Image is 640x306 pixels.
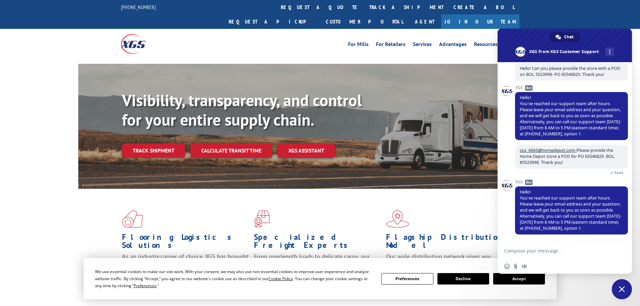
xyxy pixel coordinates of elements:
[520,189,621,231] span: Hello! You've reached our support team after hours. Please leave your email address and your ques...
[386,210,409,228] img: xgs-icon-flagship-distribution-model-red
[614,170,623,175] span: Read
[520,65,620,77] span: Hello! Can you please provide the store with a POD on BOL 5523998- PO 65546825. Thank you!
[520,147,614,165] span: Please provide the Home Depot store a POD for PO 65546825- BOL #5523998. Thank you!
[520,95,621,137] span: Hello! You've reached our support team after hours. Please leave your email address and your ques...
[386,253,510,268] span: Our agile distribution network gives you nationwide inventory management on demand.
[348,42,369,49] a: For Mills
[95,268,373,289] div: We use essential cookies to make our site work. With your consent, we may also use non-essential ...
[605,47,614,56] div: More channels
[408,14,441,29] a: Agent
[612,279,632,299] div: Close chat
[515,180,628,184] span: XGS
[254,233,381,253] h1: Specialized Freight Experts
[386,233,513,253] h1: Flagship Distribution Model
[520,147,577,153] a: cos_6665@homedepot.com-
[515,85,628,90] span: XGS
[134,283,157,289] span: Preferences
[254,253,381,282] p: From overlength loads to delicate cargo, our experienced staff knows the best way to move your fr...
[504,248,610,254] textarea: Compose your message...
[122,253,249,276] span: As an industry carrier of choice, XGS has brought innovation and dedication to flooring logistics...
[413,42,432,49] a: Services
[437,273,489,285] button: Decline
[564,32,573,42] span: Chat
[525,85,532,91] span: Bot
[504,264,510,269] span: Insert an emoji
[122,90,362,130] b: Visibility, transparency, and control for your entire supply chain.
[278,143,335,158] a: XGS ASSISTANT
[381,273,433,285] button: Preferences
[513,264,518,269] span: Send a file
[121,4,156,10] a: [PHONE_NUMBER]
[84,258,557,299] div: Cookie Consent Prompt
[122,210,143,228] img: xgs-icon-total-supply-chain-intelligence-red
[321,14,408,29] a: Customer Portal
[550,32,580,42] div: Chat
[525,180,532,185] span: Bot
[376,42,406,49] a: For Retailers
[474,42,498,49] a: Resources
[122,233,249,253] h1: Flooring Logistics Solutions
[122,143,185,158] a: Track shipment
[439,42,467,49] a: Advantages
[268,276,293,281] span: Cookie Policy
[190,143,272,158] a: Calculate transit time
[224,14,321,29] a: Request a pickup
[493,273,545,285] button: Accept
[254,210,270,228] img: xgs-icon-focused-on-flooring-red
[522,264,527,269] span: Audio message
[441,14,519,29] a: Join Our Team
